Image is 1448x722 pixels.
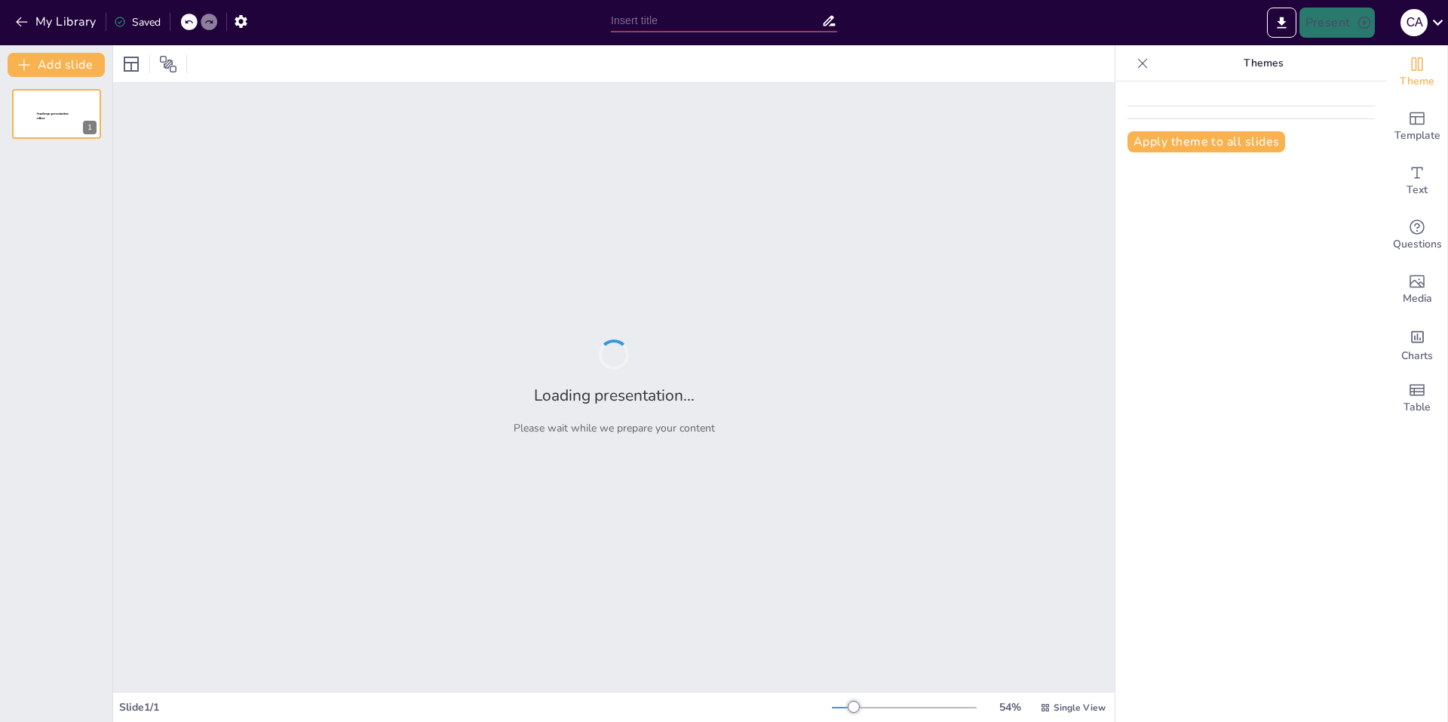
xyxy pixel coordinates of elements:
[1393,236,1442,253] span: Questions
[1407,182,1428,198] span: Text
[119,52,143,76] div: Layout
[1401,348,1433,364] span: Charts
[1299,8,1375,38] button: Present
[1387,371,1447,426] div: Add a table
[1400,9,1428,36] div: C A
[1394,128,1440,144] span: Template
[1387,154,1447,208] div: Add text boxes
[1403,290,1432,307] span: Media
[1387,100,1447,154] div: Add ready made slides
[8,53,105,77] button: Add slide
[1387,263,1447,317] div: Add images, graphics, shapes or video
[1054,702,1106,714] span: Single View
[1387,45,1447,100] div: Change the overall theme
[1155,45,1372,81] p: Themes
[992,700,1028,714] div: 54 %
[12,89,101,139] div: 1
[1400,8,1428,38] button: C A
[114,15,161,29] div: Saved
[1127,131,1285,152] button: Apply theme to all slides
[534,385,695,406] h2: Loading presentation...
[159,55,177,73] span: Position
[119,700,832,714] div: Slide 1 / 1
[37,112,69,121] span: Sendsteps presentation editor
[11,10,103,34] button: My Library
[1387,317,1447,371] div: Add charts and graphs
[514,421,715,435] p: Please wait while we prepare your content
[1404,399,1431,416] span: Table
[1267,8,1296,38] button: Export to PowerPoint
[83,121,97,134] div: 1
[611,10,821,32] input: Insert title
[1387,208,1447,263] div: Get real-time input from your audience
[1400,73,1434,90] span: Theme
